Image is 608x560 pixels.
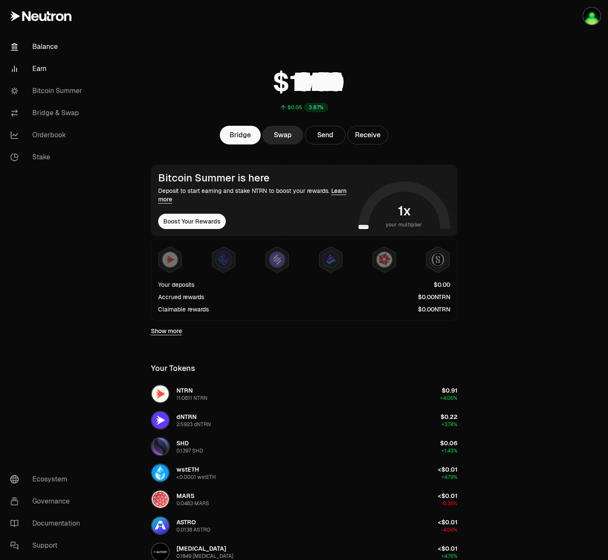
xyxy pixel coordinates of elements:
[158,305,209,314] div: Claimable rewards
[3,146,92,168] a: Stake
[216,252,231,267] img: EtherFi Points
[152,464,169,481] img: wstETH Logo
[176,395,207,402] div: 11.0811 NTRN
[176,439,189,447] span: SHD
[3,80,92,102] a: Bitcoin Summer
[176,526,210,533] div: 0.0138 ASTRO
[262,126,303,144] a: Swap
[146,513,463,538] button: ASTRO LogoASTRO0.0138 ASTRO<$0.01-4.06%
[176,387,193,394] span: NTRN
[146,486,463,512] button: MARS LogoMARS0.0483 MARS<$0.01-0.36%
[3,36,92,58] a: Balance
[152,517,169,534] img: ASTRO Logo
[176,421,211,428] div: 2.5923 dNTRN
[3,512,92,535] a: Documentation
[270,252,285,267] img: Solv Points
[430,252,446,267] img: Structured Points
[441,526,457,533] span: -4.06%
[176,492,194,500] span: MARS
[176,545,226,552] span: [MEDICAL_DATA]
[323,252,338,267] img: Bedrock Diamonds
[176,474,216,481] div: <0.0001 wstETH
[442,387,457,394] span: $0.91
[440,439,457,447] span: $0.06
[158,214,226,229] button: Boost Your Rewards
[438,518,457,526] span: <$0.01
[151,327,182,335] a: Show more
[158,280,194,289] div: Your deposits
[152,385,169,402] img: NTRN Logo
[438,492,457,500] span: <$0.01
[441,421,457,428] span: +3.74%
[220,126,261,144] a: Bridge
[146,434,463,459] button: SHD LogoSHD0.1397 SHD$0.06+1.43%
[441,474,457,481] span: +4.79%
[158,187,355,204] div: Deposit to start earning and stake NTRN to boost your rewards.
[386,221,423,229] span: your multiplier
[304,103,328,112] div: 3.87%
[438,466,457,473] span: <$0.01
[438,545,457,552] span: <$0.01
[176,413,196,421] span: dNTRN
[152,438,169,455] img: SHD Logo
[146,460,463,486] button: wstETH LogowstETH<0.0001 wstETH<$0.01+4.79%
[146,381,463,407] button: NTRN LogoNTRN11.0811 NTRN$0.91+4.06%
[162,252,178,267] img: NTRN
[176,553,233,560] div: 0.1849 [MEDICAL_DATA]
[287,104,302,111] div: $0.05
[3,468,92,490] a: Ecosystem
[440,395,457,402] span: +4.06%
[3,102,92,124] a: Bridge & Swap
[176,518,196,526] span: ASTRO
[158,172,355,184] div: Bitcoin Summer is here
[441,500,457,507] span: -0.36%
[305,126,346,144] button: Send
[151,362,195,374] div: Your Tokens
[176,466,199,473] span: wstETH
[3,58,92,80] a: Earn
[347,126,388,144] button: Receive
[377,252,392,267] img: Mars Fragments
[158,293,204,301] div: Accrued rewards
[176,500,209,507] div: 0.0483 MARS
[583,8,600,25] img: Jay Keplr
[3,490,92,512] a: Governance
[146,407,463,433] button: dNTRN LogodNTRN2.5923 dNTRN$0.22+3.74%
[152,491,169,508] img: MARS Logo
[440,413,457,421] span: $0.22
[176,447,203,454] div: 0.1397 SHD
[3,535,92,557] a: Support
[441,447,457,454] span: +1.43%
[441,553,457,560] span: +4.76%
[3,124,92,146] a: Orderbook
[152,412,169,429] img: dNTRN Logo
